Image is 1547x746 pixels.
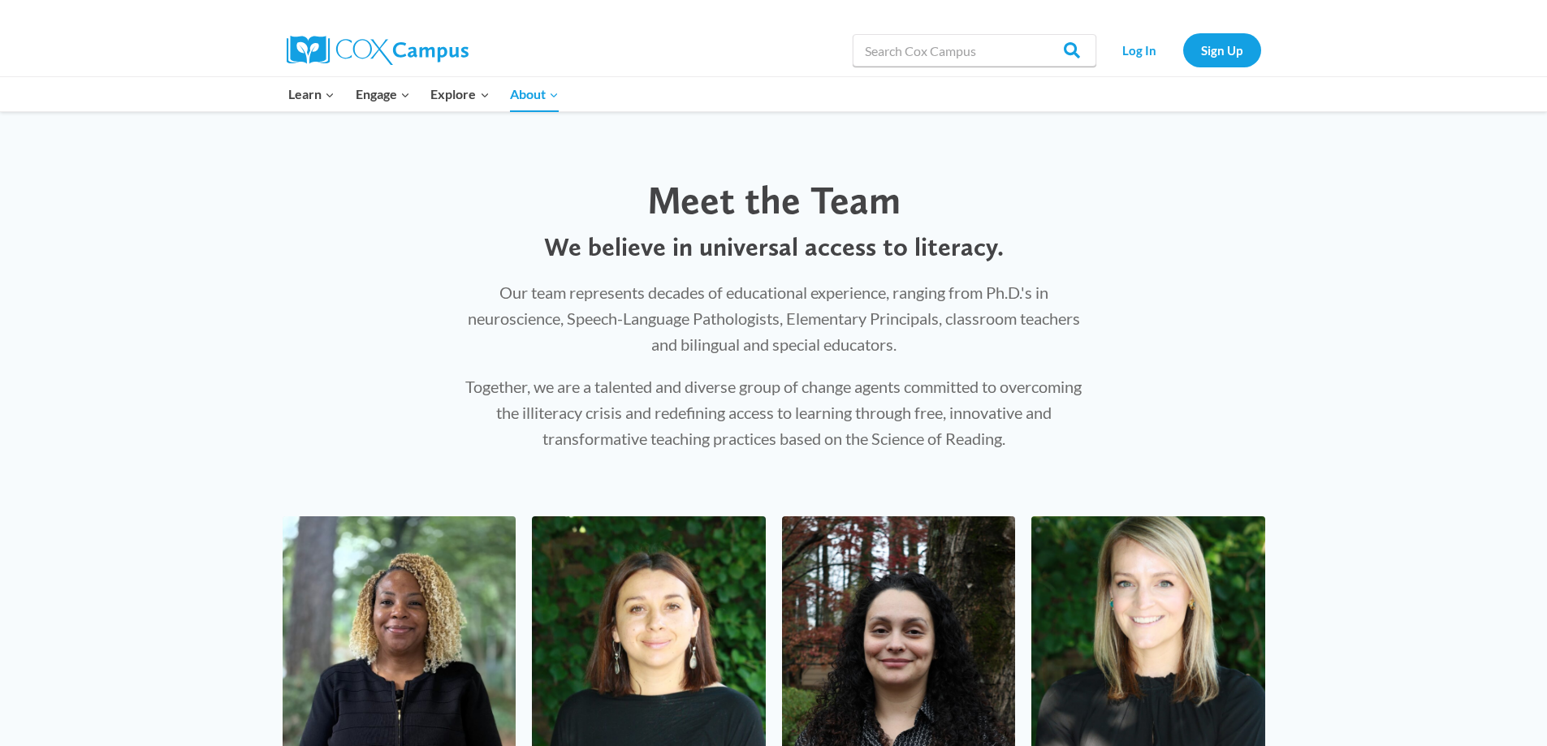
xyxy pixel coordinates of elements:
span: About [510,84,559,105]
a: Log In [1104,33,1175,67]
input: Search Cox Campus [853,34,1096,67]
p: Our team represents decades of educational experience, ranging from Ph.D.'s in neuroscience, Spee... [460,279,1088,357]
span: Explore [430,84,489,105]
nav: Primary Navigation [279,77,569,111]
span: Meet the Team [647,176,901,223]
nav: Secondary Navigation [1104,33,1261,67]
span: Engage [356,84,410,105]
p: Together, we are a talented and diverse group of change agents committed to overcoming the illite... [460,373,1088,451]
a: Sign Up [1183,33,1261,67]
p: We believe in universal access to literacy. [460,231,1088,262]
span: Learn [288,84,335,105]
img: Cox Campus [287,36,469,65]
